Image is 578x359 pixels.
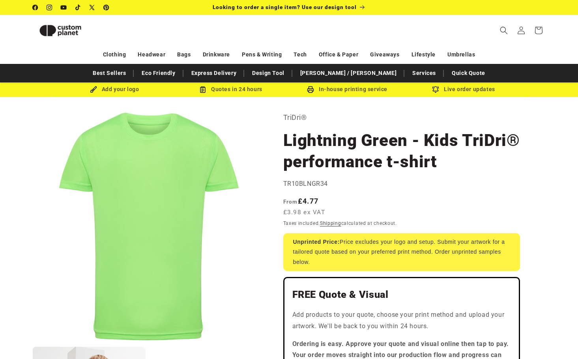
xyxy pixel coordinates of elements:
[30,15,114,46] a: Custom Planet
[292,309,511,332] p: Add products to your quote, choose your print method and upload your artwork. We'll be back to yo...
[289,84,406,94] div: In-house printing service
[283,197,319,205] strong: £4.77
[33,18,88,43] img: Custom Planet
[307,86,314,93] img: In-house printing
[199,86,206,93] img: Order Updates Icon
[447,48,475,62] a: Umbrellas
[432,86,439,93] img: Order updates
[203,48,230,62] a: Drinkware
[319,48,358,62] a: Office & Paper
[292,288,511,301] h2: FREE Quote & Visual
[173,84,289,94] div: Quotes in 24 hours
[448,66,489,80] a: Quick Quote
[370,48,399,62] a: Giveaways
[242,48,282,62] a: Pens & Writing
[294,48,307,62] a: Tech
[408,66,440,80] a: Services
[283,180,328,187] span: TR10BLNGR34
[90,86,97,93] img: Brush Icon
[406,84,522,94] div: Live order updates
[103,48,126,62] a: Clothing
[89,66,130,80] a: Best Sellers
[283,198,298,205] span: From
[213,4,357,10] span: Looking to order a single item? Use our design tool
[283,111,520,124] p: TriDri®
[138,48,165,62] a: Headwear
[283,233,520,271] div: Price excludes your logo and setup. Submit your artwork for a tailored quote based on your prefer...
[177,48,191,62] a: Bags
[283,208,325,217] span: £3.98 ex VAT
[56,84,173,94] div: Add your logo
[320,221,341,226] a: Shipping
[283,219,520,227] div: Taxes included. calculated at checkout.
[495,22,513,39] summary: Search
[248,66,288,80] a: Design Tool
[296,66,400,80] a: [PERSON_NAME] / [PERSON_NAME]
[138,66,179,80] a: Eco Friendly
[412,48,436,62] a: Lifestyle
[187,66,241,80] a: Express Delivery
[293,239,340,245] strong: Unprinted Price:
[283,130,520,172] h1: Lightning Green - Kids TriDri® performance t-shirt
